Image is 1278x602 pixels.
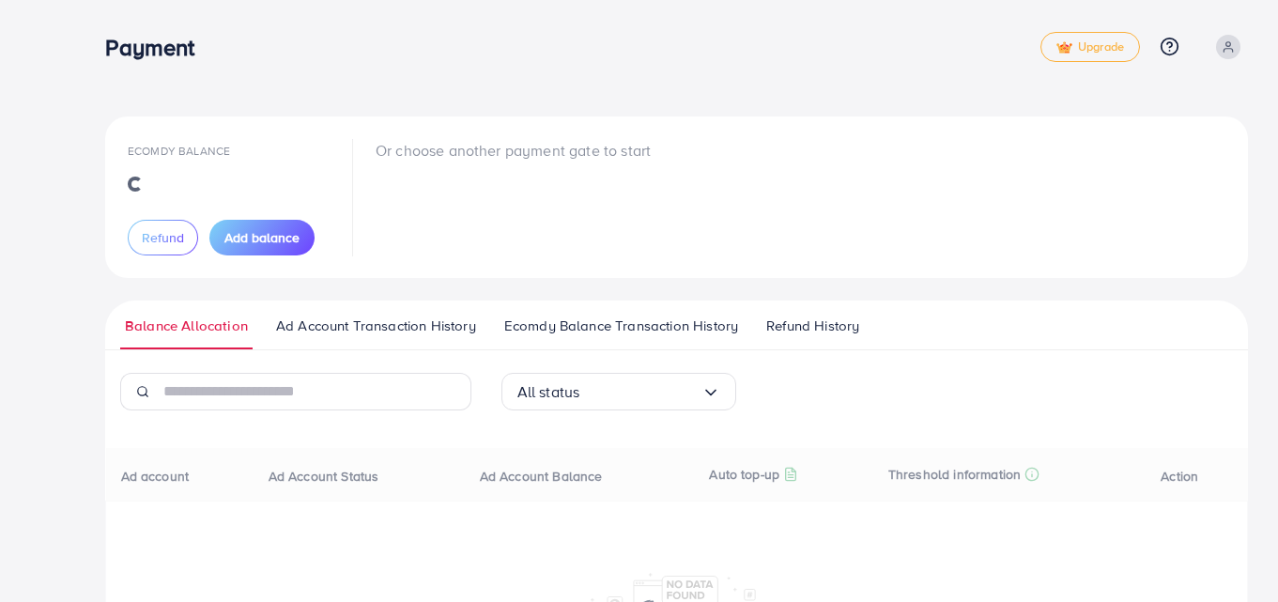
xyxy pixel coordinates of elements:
[128,220,198,255] button: Refund
[142,228,184,247] span: Refund
[376,139,651,162] p: Or choose another payment gate to start
[501,373,736,410] div: Search for option
[128,143,230,159] span: Ecomdy Balance
[1056,40,1124,54] span: Upgrade
[276,316,476,336] span: Ad Account Transaction History
[1056,41,1072,54] img: tick
[1040,32,1140,62] a: tickUpgrade
[125,316,248,336] span: Balance Allocation
[517,378,580,407] span: All status
[766,316,859,336] span: Refund History
[209,220,315,255] button: Add balance
[224,228,300,247] span: Add balance
[105,34,209,61] h3: Payment
[504,316,738,336] span: Ecomdy Balance Transaction History
[579,378,701,407] input: Search for option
